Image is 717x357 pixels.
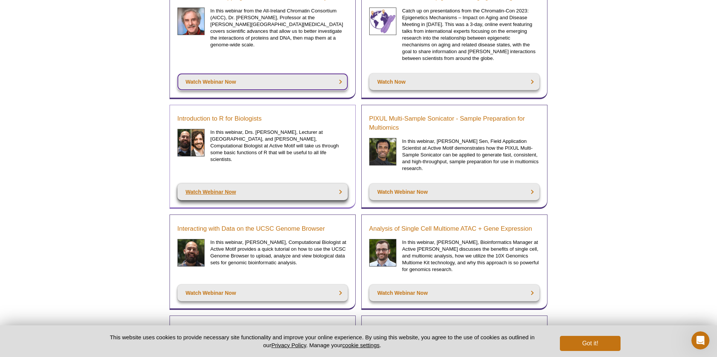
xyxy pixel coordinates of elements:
[691,331,709,349] iframe: Intercom live chat
[271,342,306,348] a: Privacy Policy
[369,184,540,200] a: Watch Webinar Now
[369,114,540,132] a: PIXUL Multi-Sample Sonicator - Sample Preparation for Multiomics
[177,8,205,35] img: Steven Henikoff headshot
[210,239,347,266] p: In this webinar, [PERSON_NAME], Computational Biologist at Active Motif provides a quick tutorial...
[402,8,539,62] p: Catch up on presentations from the Chromatin-Con 2023: Epigenetics Mechanisms – Impact on Aging a...
[177,129,205,156] img: Torryn and Nick headshot
[369,138,397,165] img: Rwik Sen headshot
[210,129,347,163] p: In this webinar, Drs. [PERSON_NAME], Lecturer at [GEOGRAPHIC_DATA], and [PERSON_NAME], Computatio...
[210,8,347,48] p: In this webinar from the All-Ireland Chromatin Consortium (AICC), Dr. [PERSON_NAME], Professor at...
[177,285,348,301] a: Watch Webinar Now
[177,239,205,267] img: Nick Pervolarakis headshot
[369,239,397,267] img: Wayne Doyle headshot
[177,224,325,233] a: Interacting with Data on the UCSC Genome Browser
[97,333,548,349] p: This website uses cookies to provide necessary site functionality and improve your online experie...
[177,114,262,123] a: Introduction to R for Biologists
[369,74,540,90] a: Watch Now
[369,285,540,301] a: Watch Webinar Now
[369,8,397,35] img: Chromatin-Con logo
[369,224,532,233] a: Analysis of Single Cell Multiome ATAC + Gene Expression
[177,184,348,200] a: Watch Webinar Now
[342,342,379,348] button: cookie settings
[177,74,348,90] a: Watch Webinar Now
[402,138,539,172] p: In this webinar, [PERSON_NAME] Sen, Field Application Scientist at Active Motif demonstrates how ...
[402,239,539,273] p: In this webinar, [PERSON_NAME], Bioinformatics Manager at Active [PERSON_NAME] discusses the bene...
[560,336,620,351] button: Got it!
